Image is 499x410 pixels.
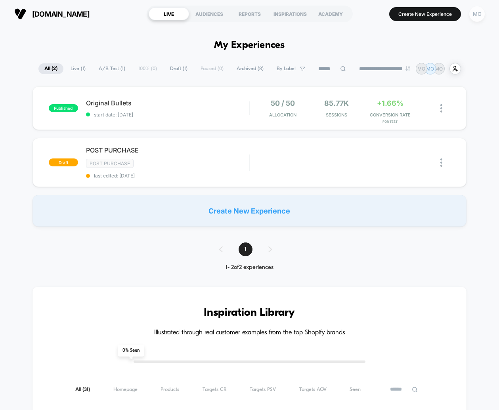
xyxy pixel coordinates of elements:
[38,63,63,74] span: All ( 2 )
[93,63,131,74] span: A/B Test ( 1 )
[435,66,443,72] p: MO
[33,195,466,227] div: Create New Experience
[211,264,288,271] div: 1 - 2 of 2 experiences
[365,112,415,118] span: CONVERSION RATE
[250,387,276,393] span: Targets PSV
[86,173,249,179] span: last edited: [DATE]
[32,10,90,18] span: [DOMAIN_NAME]
[86,146,249,154] span: POST PURCHASE
[231,63,270,74] span: Archived ( 8 )
[405,66,410,71] img: end
[86,159,134,168] span: Post Purchase
[417,66,425,72] p: MO
[271,99,295,107] span: 50 / 50
[113,387,138,393] span: Homepage
[440,158,442,167] img: close
[270,8,310,20] div: INSPIRATIONS
[65,63,92,74] span: Live ( 1 )
[469,6,485,22] div: MO
[440,104,442,113] img: close
[239,242,252,256] span: 1
[350,387,361,393] span: Seen
[56,329,443,337] h4: Illustrated through real customer examples from the top Shopify brands
[161,387,179,393] span: Products
[14,8,26,20] img: Visually logo
[365,120,415,124] span: for Test
[467,6,487,22] button: MO
[12,8,92,20] button: [DOMAIN_NAME]
[164,63,193,74] span: Draft ( 1 )
[324,99,349,107] span: 85.77k
[299,387,327,393] span: Targets AOV
[149,8,189,20] div: LIVE
[310,8,351,20] div: ACADEMY
[49,158,78,166] span: draft
[229,8,270,20] div: REPORTS
[214,40,285,51] h1: My Experiences
[56,307,443,319] h3: Inspiration Library
[377,99,403,107] span: +1.66%
[312,112,361,118] span: Sessions
[269,112,296,118] span: Allocation
[189,8,229,20] div: AUDIENCES
[86,112,249,118] span: start date: [DATE]
[389,7,461,21] button: Create New Experience
[49,104,78,112] span: published
[75,387,90,393] span: All
[426,66,434,72] p: MO
[118,345,144,357] span: 0 % Seen
[203,387,227,393] span: Targets CR
[277,66,296,72] span: By Label
[86,99,249,107] span: Original Bullets
[82,387,90,392] span: ( 31 )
